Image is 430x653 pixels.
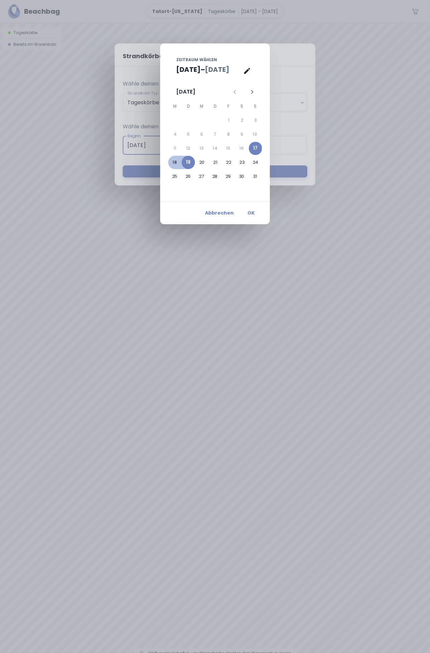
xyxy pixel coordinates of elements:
button: [DATE] [205,64,229,75]
button: Abbrechen [202,207,236,219]
button: 29 [222,170,235,183]
button: 21 [209,156,222,169]
span: Zeitraum wählen [176,57,217,63]
button: 22 [222,156,235,169]
button: 17 [249,142,262,155]
span: Mittwoch [196,100,208,113]
span: Freitag [222,100,234,113]
button: 30 [235,170,248,183]
button: 19 [182,156,195,169]
h5: – [201,64,205,75]
button: Nächster Monat [246,86,258,98]
span: Dienstag [182,100,194,113]
button: 23 [235,156,249,169]
button: 27 [195,170,208,183]
button: 20 [195,156,209,169]
button: 25 [168,170,182,183]
button: 31 [248,170,262,183]
button: 18 [168,156,182,169]
span: Donnerstag [209,100,221,113]
span: Montag [169,100,181,113]
button: OK [240,207,262,219]
button: 24 [249,156,262,169]
span: Sonntag [249,100,261,113]
button: 28 [208,170,222,183]
button: [DATE] [176,64,201,75]
span: Samstag [236,100,248,113]
div: [DATE] [176,88,195,96]
button: 26 [182,170,195,183]
button: Kalenderansicht ist geöffnet, zur Texteingabeansicht wechseln [240,64,254,78]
